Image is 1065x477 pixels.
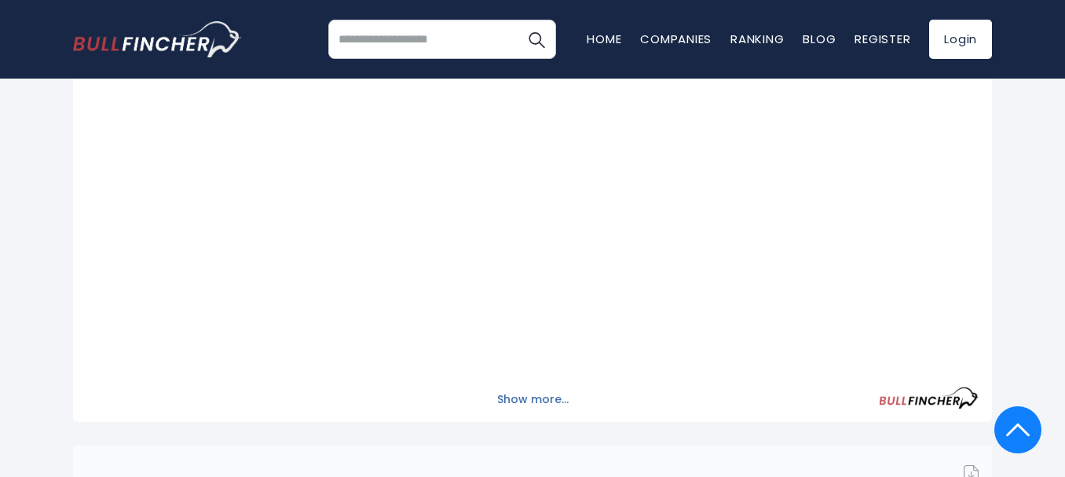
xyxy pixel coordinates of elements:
[73,21,242,57] a: Go to homepage
[587,31,621,47] a: Home
[929,20,992,59] a: Login
[855,31,910,47] a: Register
[73,21,242,57] img: bullfincher logo
[488,387,578,413] button: Show more...
[803,31,836,47] a: Blog
[517,20,556,59] button: Search
[730,31,784,47] a: Ranking
[640,31,712,47] a: Companies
